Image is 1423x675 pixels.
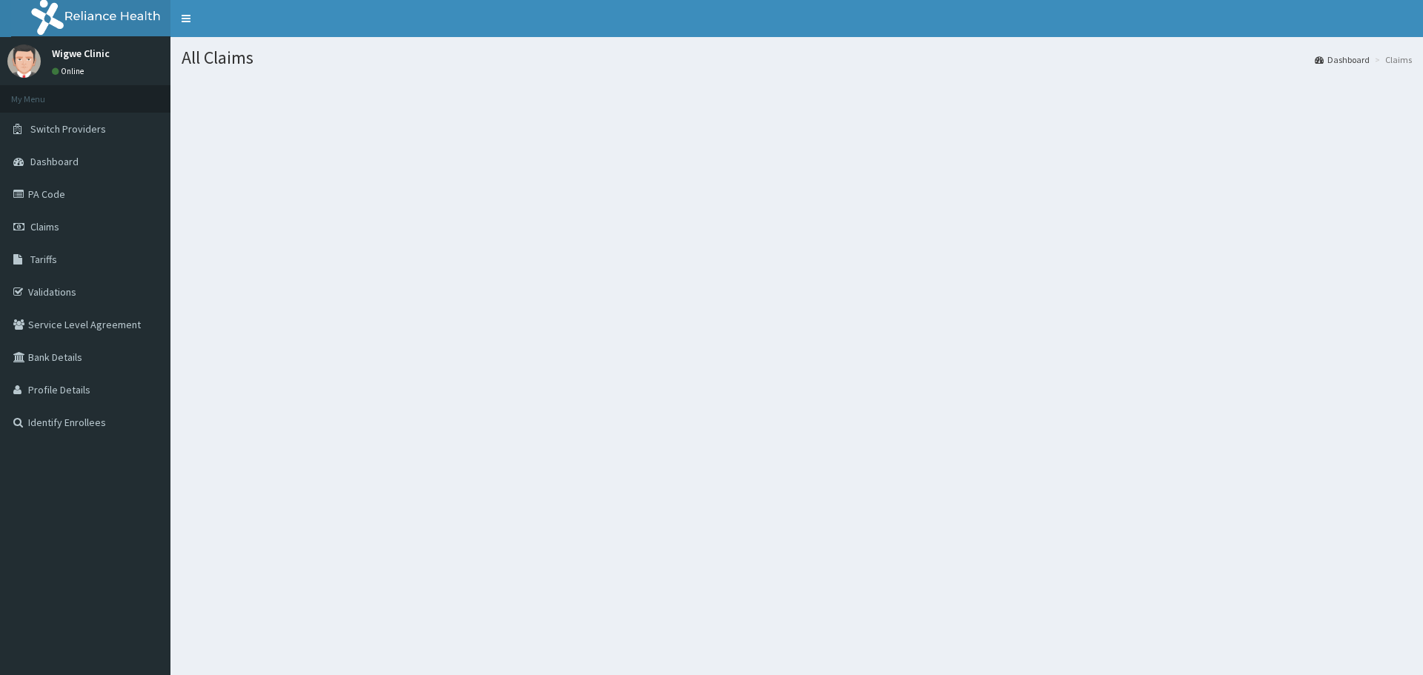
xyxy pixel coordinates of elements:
[52,66,87,76] a: Online
[30,253,57,266] span: Tariffs
[30,220,59,233] span: Claims
[1371,53,1412,66] li: Claims
[30,155,79,168] span: Dashboard
[52,48,110,59] p: Wigwe Clinic
[30,122,106,136] span: Switch Providers
[7,44,41,78] img: User Image
[1315,53,1370,66] a: Dashboard
[182,48,1412,67] h1: All Claims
